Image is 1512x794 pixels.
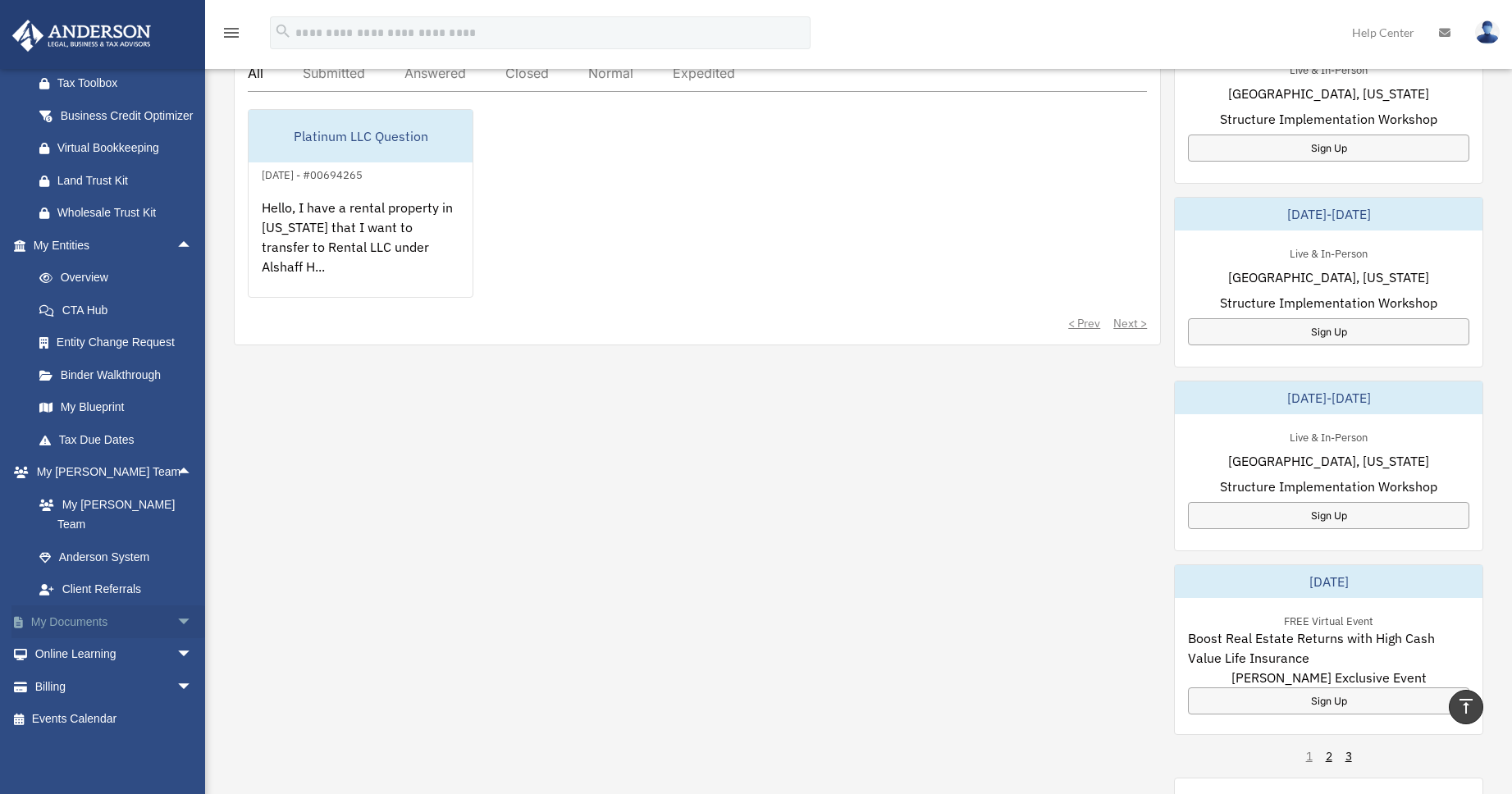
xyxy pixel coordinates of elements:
[23,541,217,573] a: Anderson System
[23,488,217,541] a: My [PERSON_NAME] Team
[23,197,217,230] a: Wholesale Trust Kit
[176,456,209,490] span: arrow_drop_up
[176,605,209,639] span: arrow_drop_down
[1220,109,1437,129] span: Structure Implementation Workshop
[1220,293,1437,313] span: Structure Implementation Workshop
[23,358,217,391] a: Binder Walkthrough
[1220,477,1437,496] span: Structure Implementation Workshop
[23,573,217,606] a: Client Referrals
[1228,451,1429,471] span: [GEOGRAPHIC_DATA], [US_STATE]
[7,20,156,52] img: Anderson Advisors Platinum Portal
[176,638,209,672] span: arrow_drop_down
[1175,565,1482,598] div: [DATE]
[1277,427,1381,445] div: Live & In-Person
[57,106,197,126] div: Business Credit Optimizer
[1271,611,1386,628] div: FREE Virtual Event
[57,203,197,223] div: Wholesale Trust Kit
[57,138,197,158] div: Virtual Bookkeeping
[249,165,376,182] div: [DATE] - #00694265
[1231,668,1427,687] span: [PERSON_NAME] Exclusive Event
[1188,502,1469,529] a: Sign Up
[1188,318,1469,345] a: Sign Up
[23,132,217,165] a: Virtual Bookkeeping
[23,391,217,424] a: My Blueprint
[1228,267,1429,287] span: [GEOGRAPHIC_DATA], [US_STATE]
[1188,135,1469,162] a: Sign Up
[248,109,473,298] a: Platinum LLC Question[DATE] - #00694265Hello, I have a rental property in [US_STATE] that I want ...
[11,456,217,489] a: My [PERSON_NAME] Teamarrow_drop_up
[248,65,263,81] div: All
[673,65,735,81] div: Expedited
[274,22,292,40] i: search
[1475,21,1500,44] img: User Pic
[1449,690,1483,724] a: vertical_align_top
[176,229,209,262] span: arrow_drop_up
[23,262,217,294] a: Overview
[588,65,633,81] div: Normal
[505,65,549,81] div: Closed
[176,670,209,704] span: arrow_drop_down
[249,185,473,313] div: Hello, I have a rental property in [US_STATE] that I want to transfer to Rental LLC under Alshaff...
[11,703,217,736] a: Events Calendar
[303,65,365,81] div: Submitted
[11,229,217,262] a: My Entitiesarrow_drop_up
[23,67,217,100] a: Tax Toolbox
[1188,687,1469,714] a: Sign Up
[1188,628,1469,668] span: Boost Real Estate Returns with High Cash Value Life Insurance
[1456,696,1476,716] i: vertical_align_top
[1175,198,1482,230] div: [DATE]-[DATE]
[11,670,217,703] a: Billingarrow_drop_down
[222,23,241,43] i: menu
[222,29,241,43] a: menu
[23,423,217,456] a: Tax Due Dates
[57,171,197,191] div: Land Trust Kit
[23,294,217,326] a: CTA Hub
[23,99,217,132] a: Business Credit Optimizer
[57,73,197,94] div: Tax Toolbox
[11,605,217,638] a: My Documentsarrow_drop_down
[404,65,466,81] div: Answered
[23,164,217,197] a: Land Trust Kit
[23,326,217,359] a: Entity Change Request
[1228,84,1429,103] span: [GEOGRAPHIC_DATA], [US_STATE]
[249,110,473,162] div: Platinum LLC Question
[1277,244,1381,261] div: Live & In-Person
[11,638,217,671] a: Online Learningarrow_drop_down
[1175,381,1482,414] div: [DATE]-[DATE]
[1326,748,1332,764] a: 2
